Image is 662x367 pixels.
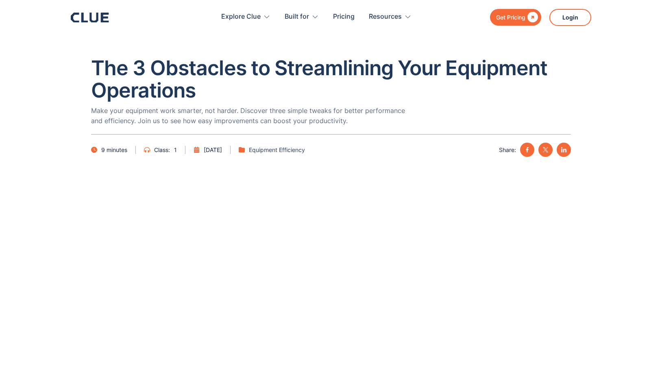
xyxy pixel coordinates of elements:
div: 1 [174,145,177,155]
p: Make your equipment work smarter, not harder. Discover three simple tweaks for better performance... [91,106,408,126]
div: Resources [369,4,412,30]
div: 9 minutes [101,145,127,155]
img: twitter X icon [543,147,548,152]
div: Resources [369,4,402,30]
div: Get Pricing [496,12,525,22]
img: facebook icon [525,147,530,152]
div:  [525,12,538,22]
h1: The 3 Obstacles to Streamlining Your Equipment Operations [91,57,571,102]
div: Explore Clue [221,4,270,30]
div: [DATE] [204,145,222,155]
img: clock icon [91,147,97,153]
div: Built for [285,4,319,30]
div: Explore Clue [221,4,261,30]
img: Calendar scheduling icon [194,147,200,153]
a: Login [549,9,591,26]
a: Equipment Efficiency [249,145,305,155]
img: folder icon [239,147,245,153]
img: linkedin icon [561,147,566,152]
div: Class: [154,145,170,155]
img: headphones icon [144,147,150,153]
a: Pricing [333,4,355,30]
a: Get Pricing [490,9,541,26]
div: Built for [285,4,309,30]
div: Share: [499,145,516,155]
